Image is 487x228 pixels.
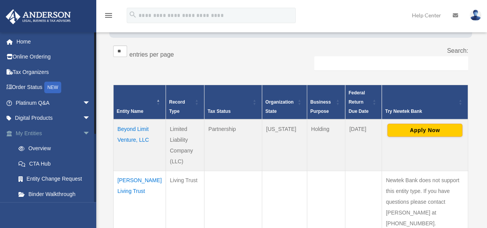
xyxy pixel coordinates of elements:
a: Home [5,34,102,49]
td: Limited Liability Company (LLC) [166,119,204,171]
a: My Blueprint [11,202,102,217]
th: Record Type: Activate to sort [166,85,204,119]
a: Binder Walkthrough [11,186,102,202]
td: Partnership [204,119,262,171]
img: User Pic [470,10,481,21]
a: Tax Organizers [5,64,102,80]
a: menu [104,13,113,20]
div: NEW [44,82,61,93]
label: Search: [447,47,468,54]
td: Beyond Limit Venture, LLC [114,119,166,171]
span: Tax Status [208,109,231,114]
span: Organization State [265,99,293,114]
button: Apply Now [387,124,462,137]
i: menu [104,11,113,20]
a: Overview [11,141,98,156]
a: Online Ordering [5,49,102,65]
td: [US_STATE] [262,119,307,171]
span: arrow_drop_down [83,95,98,111]
span: Business Purpose [310,99,331,114]
a: Entity Change Request [11,171,102,187]
div: Try Newtek Bank [385,107,456,116]
img: Anderson Advisors Platinum Portal [3,9,73,24]
td: Holding [307,119,345,171]
th: Try Newtek Bank : Activate to sort [382,85,468,119]
span: arrow_drop_down [83,111,98,126]
th: Federal Return Due Date: Activate to sort [345,85,382,119]
span: Record Type [169,99,185,114]
a: Digital Productsarrow_drop_down [5,111,102,126]
span: Entity Name [117,109,143,114]
span: arrow_drop_down [83,126,98,141]
th: Tax Status: Activate to sort [204,85,262,119]
a: Platinum Q&Aarrow_drop_down [5,95,102,111]
i: search [129,10,137,19]
a: My Entitiesarrow_drop_down [5,126,102,141]
th: Entity Name: Activate to invert sorting [114,85,166,119]
a: CTA Hub [11,156,102,171]
td: [DATE] [345,119,382,171]
span: Federal Return Due Date [348,90,368,114]
th: Business Purpose: Activate to sort [307,85,345,119]
label: entries per page [129,51,174,58]
th: Organization State: Activate to sort [262,85,307,119]
a: Order StatusNEW [5,80,102,96]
